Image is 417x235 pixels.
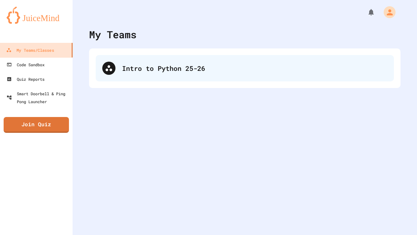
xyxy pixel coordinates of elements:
div: Intro to Python 25-26 [96,55,394,81]
div: My Teams [89,27,137,42]
div: Quiz Reports [7,75,45,83]
div: Intro to Python 25-26 [122,63,387,73]
div: My Notifications [355,7,377,18]
div: Code Sandbox [7,61,45,69]
div: Smart Doorbell & Ping Pong Launcher [7,90,70,105]
img: logo-orange.svg [7,7,66,24]
div: My Teams/Classes [6,46,54,54]
div: My Account [377,5,397,20]
a: Join Quiz [4,117,69,133]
